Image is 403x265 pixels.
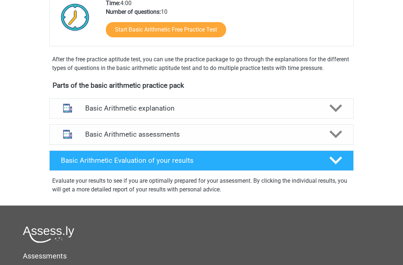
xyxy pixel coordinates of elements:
[106,22,226,37] a: Start Basic Arithmetic Free Practice Test
[53,81,350,90] h4: Parts of the basic arithmetic practice pack
[85,104,318,112] h4: Basic Arithmetic explanation
[85,130,318,138] h4: Basic Arithmetic assessments
[52,177,351,194] p: Evaluate your results to see if you are optimally prepared for your assessment. By clicking the i...
[46,150,357,171] a: Basic Arithmetic Evaluation of your results
[46,98,357,119] a: explanations Basic Arithmetic explanation
[46,124,357,145] a: assessments Basic Arithmetic assessments
[23,226,74,243] img: Assessly logo
[61,156,318,165] h4: Basic Arithmetic Evaluation of your results
[58,99,77,117] img: basic arithmetic explanations
[49,55,354,73] div: After the free practice aptitude test, you can use the practice package to go through the explana...
[23,252,380,260] h5: Assessments
[58,125,77,144] img: basic arithmetic assessments
[106,8,161,15] b: Number of questions:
